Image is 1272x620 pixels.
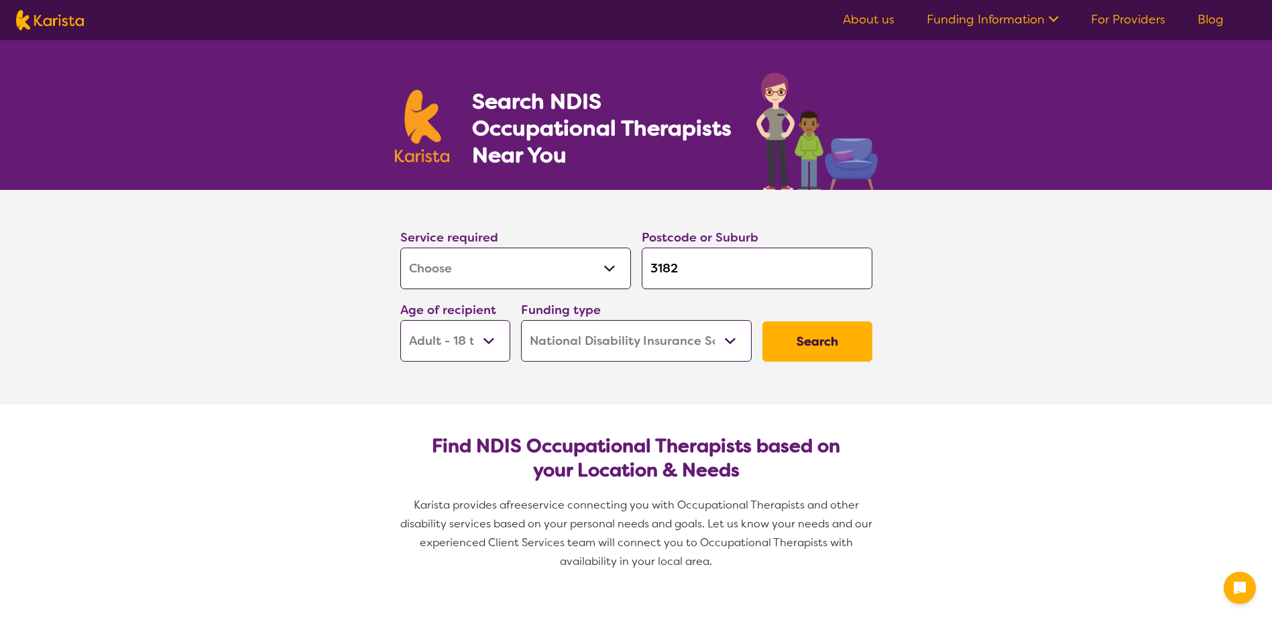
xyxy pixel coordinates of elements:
[395,90,450,162] img: Karista logo
[927,11,1059,28] a: Funding Information
[400,302,496,318] label: Age of recipient
[400,498,875,568] span: service connecting you with Occupational Therapists and other disability services based on your p...
[642,248,872,289] input: Type
[642,229,758,246] label: Postcode or Suburb
[762,321,872,362] button: Search
[506,498,528,512] span: free
[411,434,862,482] h2: Find NDIS Occupational Therapists based on your Location & Needs
[400,229,498,246] label: Service required
[472,88,733,168] h1: Search NDIS Occupational Therapists Near You
[521,302,601,318] label: Funding type
[414,498,506,512] span: Karista provides a
[756,72,878,190] img: occupational-therapy
[16,10,84,30] img: Karista logo
[843,11,894,28] a: About us
[1198,11,1224,28] a: Blog
[1091,11,1165,28] a: For Providers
